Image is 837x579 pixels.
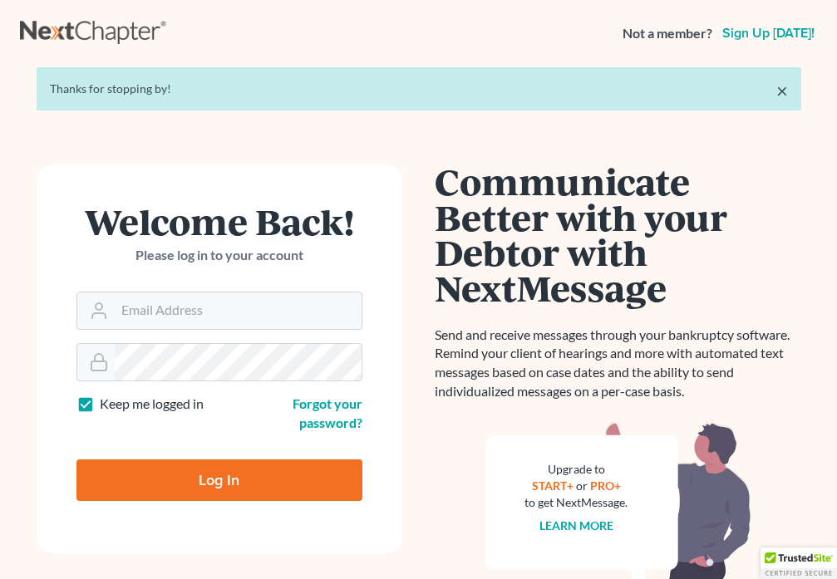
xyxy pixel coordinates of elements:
div: to get NextMessage. [525,494,628,511]
label: Keep me logged in [100,395,204,414]
a: START+ [532,478,574,493]
h1: Welcome Back! [76,204,362,239]
div: Upgrade to [525,461,628,478]
div: Thanks for stopping by! [50,81,788,97]
h1: Communicate Better with your Debtor with NextMessage [436,164,801,306]
span: or [576,478,588,493]
p: Send and receive messages through your bankruptcy software. Remind your client of hearings and mo... [436,326,801,401]
p: Please log in to your account [76,246,362,265]
a: × [776,81,788,101]
div: TrustedSite Certified [761,547,837,579]
a: Sign up [DATE]! [719,27,818,40]
a: Learn more [539,518,613,532]
a: PRO+ [590,478,621,493]
a: Forgot your password? [293,395,362,430]
strong: Not a member? [623,24,712,43]
input: Email Address [115,292,362,329]
input: Log In [76,459,362,501]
